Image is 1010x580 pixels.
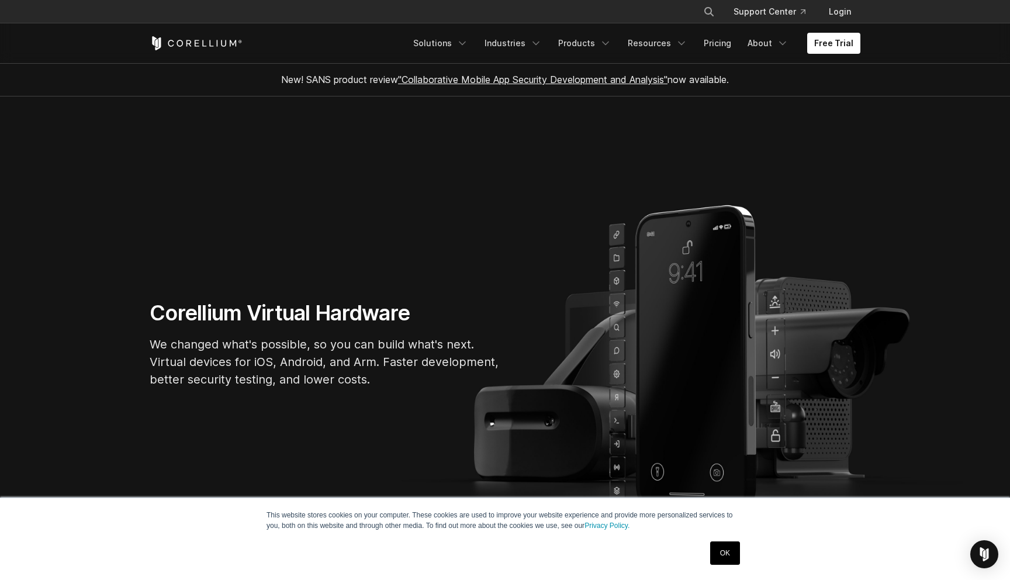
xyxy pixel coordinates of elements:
a: Support Center [724,1,815,22]
a: Resources [621,33,694,54]
a: Corellium Home [150,36,243,50]
a: Login [819,1,860,22]
a: About [741,33,795,54]
p: We changed what's possible, so you can build what's next. Virtual devices for iOS, Android, and A... [150,336,500,388]
h1: Corellium Virtual Hardware [150,300,500,326]
a: Products [551,33,618,54]
div: Open Intercom Messenger [970,540,998,568]
div: Navigation Menu [689,1,860,22]
a: OK [710,541,740,565]
a: "Collaborative Mobile App Security Development and Analysis" [398,74,667,85]
div: Navigation Menu [406,33,860,54]
a: Privacy Policy. [584,522,629,530]
a: Industries [478,33,549,54]
span: New! SANS product review now available. [281,74,729,85]
a: Pricing [697,33,738,54]
button: Search [698,1,720,22]
p: This website stores cookies on your computer. These cookies are used to improve your website expe... [267,510,743,531]
a: Free Trial [807,33,860,54]
a: Solutions [406,33,475,54]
